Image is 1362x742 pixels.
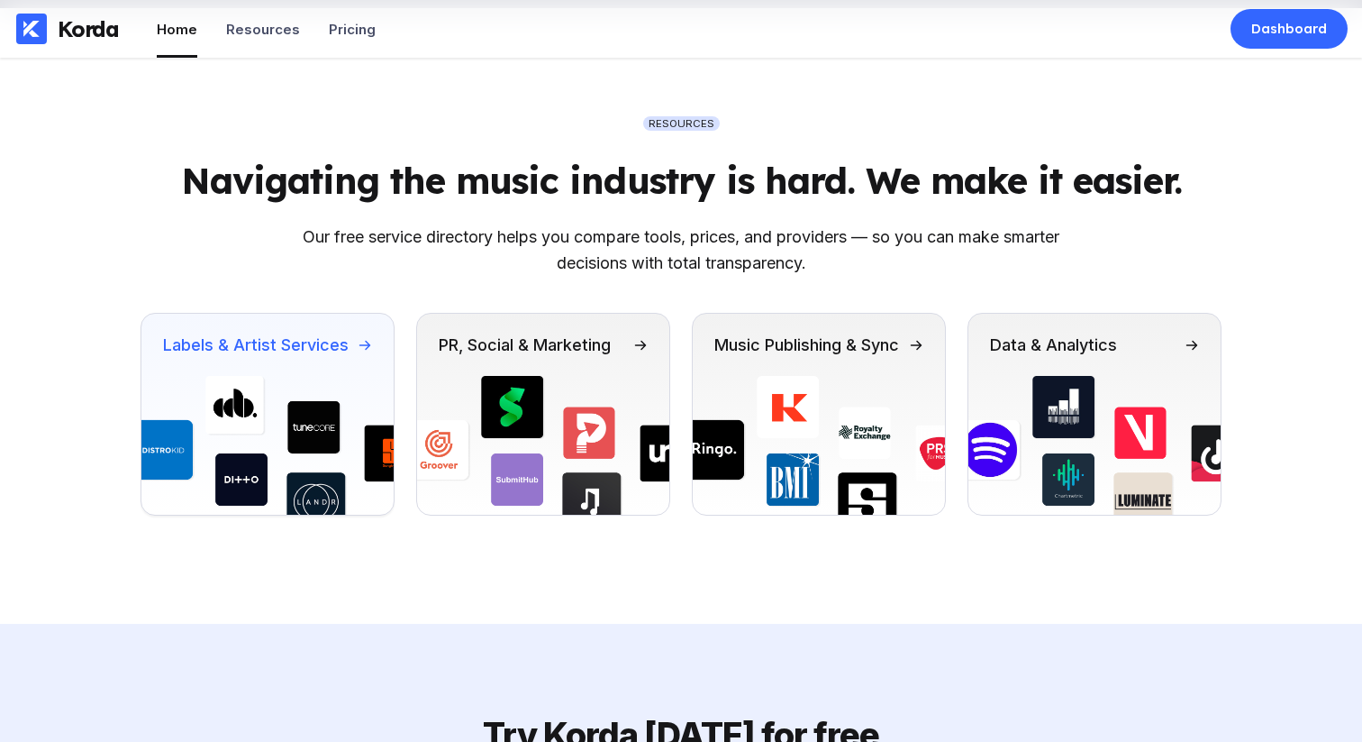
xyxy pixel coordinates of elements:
a: Music Publishing & SyncDistributors [692,313,946,516]
div: Our free service directory helps you compare tools, prices, and providers — so you can make smart... [303,224,1059,277]
div: Home [157,21,197,38]
a: PR, Social & MarketingDistributors [416,313,670,516]
div: RESOURCES [649,116,714,131]
div: Music Publishing & Sync [714,335,899,354]
div: Navigating the music industry is hard. We make it easier. [181,158,1182,203]
img: Distributors [417,376,669,515]
div: Dashboard [1251,20,1327,38]
div: PR, Social & Marketing [439,335,611,354]
div: Resources [226,21,300,38]
a: Data & AnalyticsData & Analytics [967,313,1221,516]
a: Dashboard [1230,9,1348,49]
div: Data & Analytics [990,335,1117,354]
div: Pricing [329,21,376,38]
div: Korda [58,15,119,42]
img: Data & Analytics [968,376,1221,515]
a: Labels & Artist ServicesDistributors [141,313,395,516]
img: Distributors [693,376,945,515]
div: Labels & Artist Services [163,335,349,354]
img: Distributors [141,376,394,515]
